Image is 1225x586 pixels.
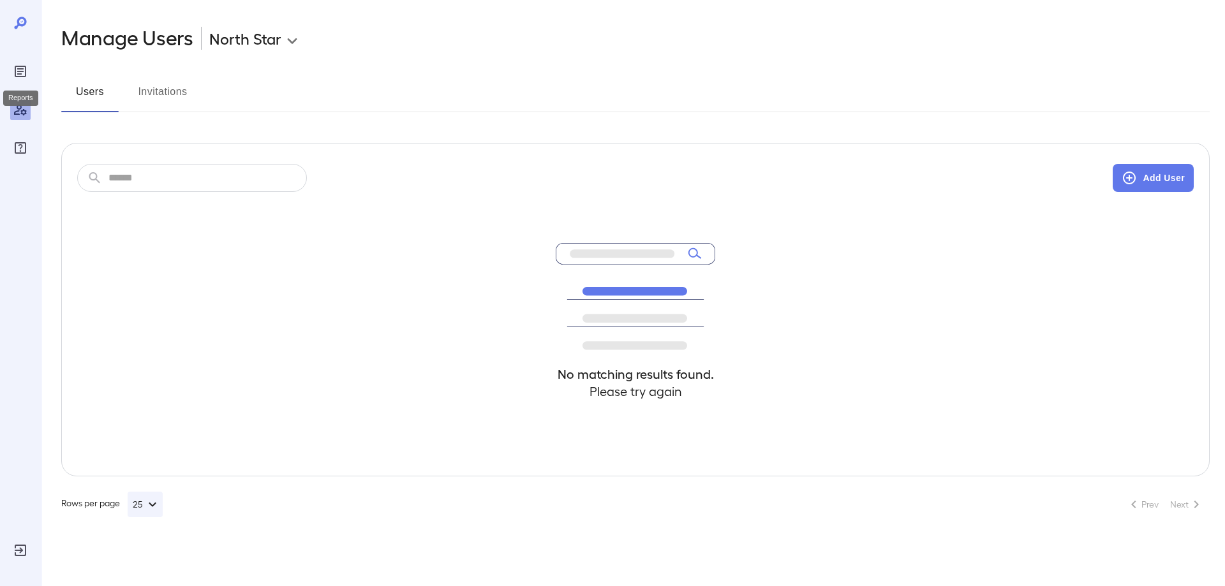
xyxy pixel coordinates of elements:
[10,138,31,158] div: FAQ
[556,365,715,383] h4: No matching results found.
[1120,494,1210,515] nav: pagination navigation
[128,492,163,517] button: 25
[10,540,31,560] div: Log Out
[61,26,193,51] h2: Manage Users
[209,28,281,48] p: North Star
[10,61,31,82] div: Reports
[1113,164,1194,192] button: Add User
[61,82,119,112] button: Users
[3,91,38,106] div: Reports
[10,99,31,120] div: Manage Users
[556,383,715,400] h4: Please try again
[134,82,191,112] button: Invitations
[61,492,163,517] div: Rows per page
